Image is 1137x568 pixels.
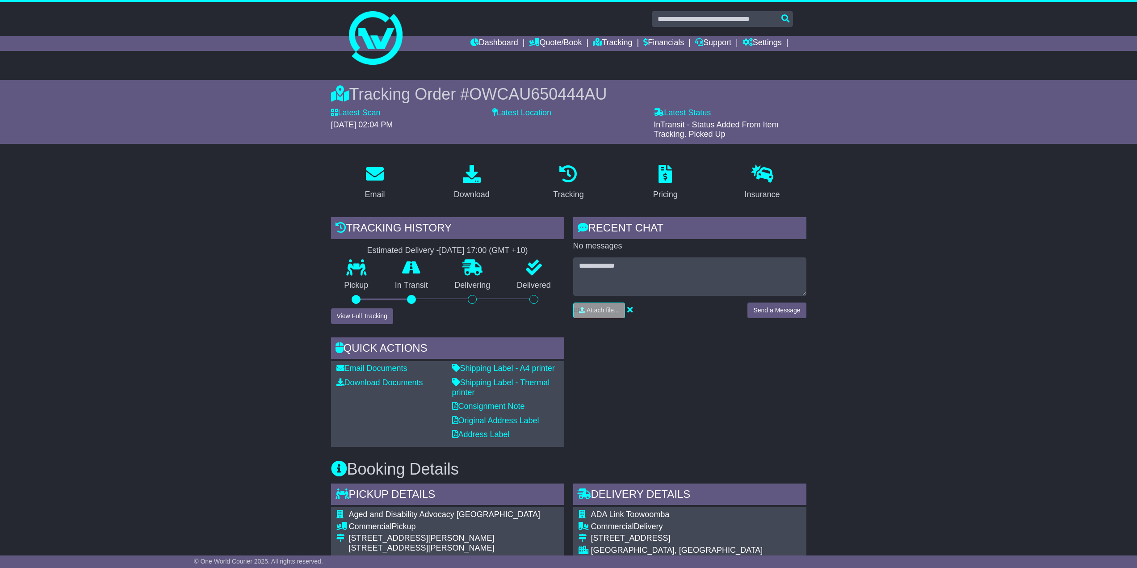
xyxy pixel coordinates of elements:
p: No messages [573,241,806,251]
span: Aged and Disability Advocacy [GEOGRAPHIC_DATA] [349,510,541,519]
div: Tracking Order # [331,84,806,104]
div: Pickup [349,522,541,532]
span: © One World Courier 2025. All rights reserved. [194,558,323,565]
p: Pickup [331,281,382,290]
div: Pickup Details [331,484,564,508]
div: Pricing [653,189,678,201]
span: InTransit - Status Added From Item Tracking. Picked Up [654,120,778,139]
a: Shipping Label - Thermal printer [452,378,550,397]
span: Commercial [591,522,634,531]
div: Quick Actions [331,337,564,362]
div: Email [365,189,385,201]
a: Download Documents [336,378,423,387]
a: Original Address Label [452,416,539,425]
button: Send a Message [747,303,806,318]
span: OWCAU650444AU [469,85,607,103]
div: Insurance [745,189,780,201]
p: Delivered [503,281,564,290]
span: Commercial [349,522,392,531]
a: Email [359,162,390,204]
a: Financials [643,36,684,51]
div: Delivery Details [573,484,806,508]
div: RECENT CHAT [573,217,806,241]
a: Settings [743,36,782,51]
div: [STREET_ADDRESS] [591,534,793,543]
div: Delivery [591,522,793,532]
a: Dashboard [470,36,518,51]
a: Insurance [739,162,786,204]
a: Consignment Note [452,402,525,411]
div: Tracking history [331,217,564,241]
div: Tracking [553,189,583,201]
button: View Full Tracking [331,308,393,324]
a: Quote/Book [529,36,582,51]
label: Latest Status [654,108,711,118]
label: Latest Location [492,108,551,118]
div: [GEOGRAPHIC_DATA], [GEOGRAPHIC_DATA] [591,546,793,555]
a: Tracking [593,36,632,51]
a: Tracking [547,162,589,204]
a: Support [695,36,731,51]
p: In Transit [382,281,441,290]
a: Shipping Label - A4 printer [452,364,555,373]
a: Email Documents [336,364,407,373]
div: [STREET_ADDRESS][PERSON_NAME] [349,543,541,553]
div: [DATE] 17:00 (GMT +10) [439,246,528,256]
a: Pricing [647,162,684,204]
a: Download [448,162,495,204]
a: Address Label [452,430,510,439]
div: [STREET_ADDRESS][PERSON_NAME] [349,534,541,543]
label: Latest Scan [331,108,381,118]
h3: Booking Details [331,460,806,478]
span: [DATE] 02:04 PM [331,120,393,129]
span: ADA Link Toowoomba [591,510,670,519]
div: Download [454,189,490,201]
p: Delivering [441,281,504,290]
div: Estimated Delivery - [331,246,564,256]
